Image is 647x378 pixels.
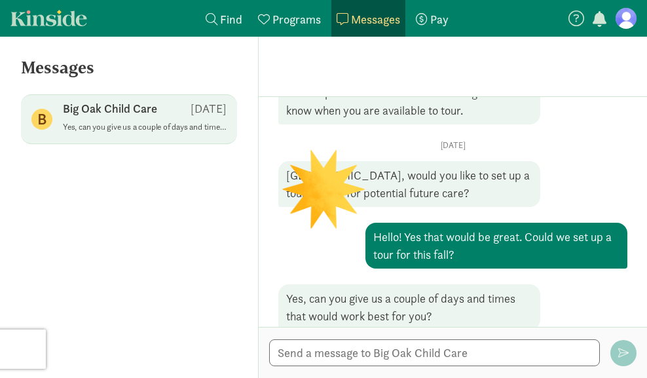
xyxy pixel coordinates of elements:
[63,101,157,117] p: Big Oak Child Care
[10,10,87,26] a: Kinside
[220,12,242,27] span: Find
[430,12,449,27] span: Pay
[31,109,52,130] figure: B
[278,284,540,330] div: Yes, can you give us a couple of days and times that would work best for you?
[365,223,627,269] div: Hello! Yes that would be great. Could we set up a tour for this fall?
[63,122,227,132] p: Yes, can you give us a couple of days and times that would work best for you?
[278,140,627,151] p: [DATE]
[191,101,227,117] p: [DATE]
[351,12,400,27] span: Messages
[278,161,540,207] div: [GEOGRAPHIC_DATA], would you like to set up a tour with us for potential future care?
[272,12,321,27] span: Programs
